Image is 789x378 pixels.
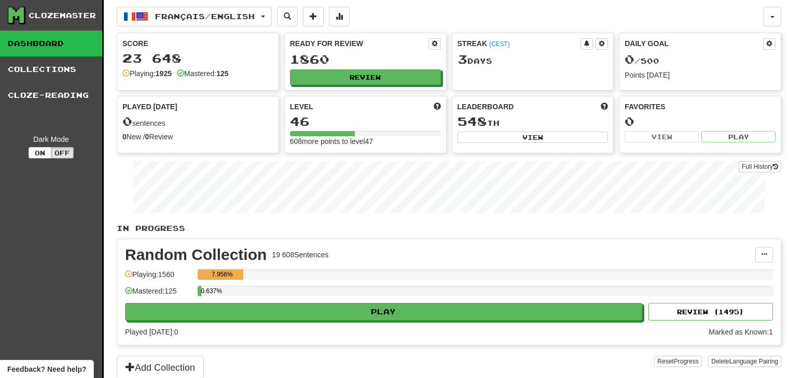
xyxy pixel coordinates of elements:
[290,115,441,128] div: 46
[625,115,776,128] div: 0
[122,133,127,141] strong: 0
[290,38,428,49] div: Ready for Review
[729,358,778,365] span: Language Pairing
[122,52,273,65] div: 23 648
[329,7,350,26] button: More stats
[8,134,94,144] div: Dark Mode
[122,132,273,142] div: New / Review
[125,286,192,303] div: Mastered: 125
[489,40,510,48] a: (CEST)
[625,52,634,66] span: 0
[125,328,178,336] span: Played [DATE]: 0
[290,53,441,66] div: 1860
[51,147,74,158] button: Off
[458,52,467,66] span: 3
[434,101,441,112] span: Score more points to level up
[458,115,608,128] div: th
[625,56,659,65] span: / 500
[216,69,228,78] strong: 125
[29,10,96,21] div: Clozemaster
[117,7,272,26] button: Français/English
[625,70,776,80] div: Points [DATE]
[201,269,243,280] div: 7.956%
[458,132,608,143] button: View
[654,356,701,367] button: ResetProgress
[290,101,313,112] span: Level
[458,101,514,112] span: Leaderboard
[625,131,699,142] button: View
[625,101,776,112] div: Favorites
[125,303,642,321] button: Play
[29,147,51,158] button: On
[125,247,267,263] div: Random Collection
[155,12,255,21] span: Français / English
[122,115,273,128] div: sentences
[122,114,132,128] span: 0
[648,303,773,321] button: Review (1495)
[458,38,581,49] div: Streak
[458,114,487,128] span: 548
[7,364,86,374] span: Open feedback widget
[156,69,172,78] strong: 1925
[122,38,273,49] div: Score
[601,101,608,112] span: This week in points, UTC
[303,7,324,26] button: Add sentence to collection
[290,69,441,85] button: Review
[122,68,172,79] div: Playing:
[117,223,781,234] p: In Progress
[290,136,441,147] div: 608 more points to level 47
[177,68,229,79] div: Mastered:
[125,269,192,286] div: Playing: 1560
[277,7,298,26] button: Search sentences
[709,327,773,337] div: Marked as Known: 1
[701,131,776,142] button: Play
[674,358,699,365] span: Progress
[122,101,177,112] span: Played [DATE]
[625,38,763,50] div: Daily Goal
[145,133,149,141] strong: 0
[739,161,781,172] a: Full History
[272,250,328,260] div: 19 608 Sentences
[458,53,608,66] div: Day s
[708,356,781,367] button: DeleteLanguage Pairing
